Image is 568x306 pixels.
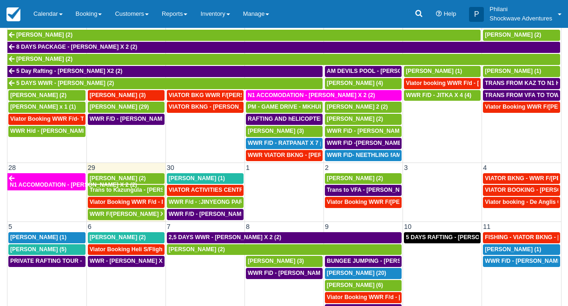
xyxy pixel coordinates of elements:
a: [PERSON_NAME] (2) [88,173,165,184]
span: PM - GAME DRIVE - MKHULULI MOYO X1 (28) [248,104,371,110]
span: [PERSON_NAME] (2) [16,32,73,38]
span: 5 DAYS WWR - [PERSON_NAME] (2) [16,80,114,86]
a: [PERSON_NAME] (3) [246,126,323,137]
a: [PERSON_NAME] (6) [325,280,402,291]
a: [PERSON_NAME] (2) [7,54,560,65]
span: [PERSON_NAME] (2) [16,56,73,62]
a: VIATOR BKNG - [PERSON_NAME] 2 (2) [167,102,244,113]
span: [PERSON_NAME] (2) [10,92,66,98]
a: [PERSON_NAME] (2) [88,232,165,243]
span: PRIVATE RAFTING TOUR - [PERSON_NAME] X 5 (5) [10,258,150,264]
span: 2 [324,164,330,171]
div: P [469,7,484,22]
a: WWR F\D- NEETHLING fAMILY X 4 (5) [325,150,402,161]
span: BUNGEE JUMPING - [PERSON_NAME] 2 (2) [327,258,445,264]
span: [PERSON_NAME] (2) [90,175,146,182]
span: [PERSON_NAME] (20) [327,270,386,276]
a: TRANS FROM VFA TO TOWN HOTYELS - [PERSON_NAME] X 2 (2) [483,90,560,101]
a: Viator Booking WWR F/[PERSON_NAME] X 2 (2) [325,197,402,208]
span: WWR F/D - RATPANAT X 7 plus 1 (8) [248,140,345,146]
span: WWR - [PERSON_NAME] X 2 (2) [90,258,176,264]
a: [PERSON_NAME] (20) [325,268,402,279]
span: 28 [7,164,17,171]
a: [PERSON_NAME] (1) [8,232,86,243]
a: AM DEVILS POOL - [PERSON_NAME] X 2 (2) [325,66,402,77]
span: [PERSON_NAME] (1) [485,246,541,253]
a: Viator Booking WWR F/[PERSON_NAME] (2) [483,102,560,113]
a: VIATOR BOOKING - [PERSON_NAME] 2 (2) [483,185,560,196]
i: Help [436,11,442,17]
span: WWR F\D - [PERSON_NAME] X 1 (2) [327,128,424,134]
span: Viator Booking WWR F/[PERSON_NAME] X 2 (2) [327,199,456,205]
a: [PERSON_NAME] (2) [7,30,481,41]
a: VIATOR BKG WWR F/[PERSON_NAME] [PERSON_NAME] 2 (2) [167,90,244,101]
span: Viator Booking Heli S/Flight - [PERSON_NAME] X 1 (1) [90,246,236,253]
span: [PERSON_NAME] (29) [90,104,149,110]
span: 2,5 DAYS WWR - [PERSON_NAME] X 2 (2) [169,234,281,241]
span: 7 [166,223,172,230]
span: Help [444,10,456,17]
span: [PERSON_NAME] (3) [248,258,304,264]
p: Philani [489,5,552,14]
span: [PERSON_NAME] (1) [406,68,462,74]
span: [PERSON_NAME] (1) [169,175,225,182]
span: 4 [482,164,488,171]
span: WWR F/D - [PERSON_NAME] X 3 (3) [90,116,187,122]
a: WWR F/[PERSON_NAME] X2 (2) [88,209,165,220]
span: Trans to VFA - [PERSON_NAME] X 2 (2) [327,187,433,193]
span: Viator Booking WWR F/d - Duty [PERSON_NAME] 2 (2) [90,199,237,205]
a: TRANS FROM KAZ TO N1 HOTEL -NTAYLOR [PERSON_NAME] X2 (2) [483,78,560,89]
a: [PERSON_NAME] (1) [167,173,244,184]
span: Trans to Kazungula - [PERSON_NAME] x 1 (2) [90,187,213,193]
a: [PERSON_NAME] (3) [246,256,323,267]
a: [PERSON_NAME] (1) [483,244,560,255]
a: [PERSON_NAME] (2) [483,30,560,41]
span: [PERSON_NAME] (2) [327,116,383,122]
span: [PERSON_NAME] 2 (2) [327,104,388,110]
a: 2,5 DAYS WWR - [PERSON_NAME] X 2 (2) [167,232,402,243]
span: 29 [87,164,96,171]
span: 11 [482,223,491,230]
a: Trans to VFA - [PERSON_NAME] X 2 (2) [325,185,402,196]
span: WWR F\D - [PERSON_NAME] X 3 (3) [248,270,345,276]
span: [PERSON_NAME] (6) [327,282,383,288]
a: PRIVATE RAFTING TOUR - [PERSON_NAME] X 5 (5) [8,256,86,267]
span: [PERSON_NAME] x 1 (1) [10,104,76,110]
a: Trans to Kazungula - [PERSON_NAME] x 1 (2) [88,185,165,196]
span: 8 [245,223,251,230]
span: [PERSON_NAME] (2) [327,175,383,182]
span: VIATOR ACTIVITIES CENTRE WWR - [PERSON_NAME] X 1 (1) [169,187,335,193]
a: [PERSON_NAME] (2) [325,173,402,184]
span: [PERSON_NAME] (3) [248,128,304,134]
span: 30 [166,164,175,171]
a: Viator Booking Heli S/Flight - [PERSON_NAME] X 1 (1) [88,244,165,255]
span: [PERSON_NAME] (1) [485,68,541,74]
a: RAFTING AND hELICOPTER PACKAGE - [PERSON_NAME] X1 (1) [246,114,323,125]
span: 5 DAYS RAFTING - [PERSON_NAME] X 2 (4) [406,234,524,241]
a: WWR F/D - RATPANAT X 7 plus 1 (8) [246,138,323,149]
span: 1 [245,164,251,171]
a: WWR F\D - [PERSON_NAME] X 1 (2) [325,126,402,137]
a: WWR - [PERSON_NAME] X 2 (2) [88,256,165,267]
a: Viator booking - De Anglis Cristiano X1 (1) [483,197,560,208]
span: 5 [7,223,13,230]
span: Viator booking WWR F/d - [PERSON_NAME] 3 (3) [406,80,538,86]
a: N1 ACCOMODATION - [PERSON_NAME] X 2 (2) [246,90,402,101]
span: VIATOR BKNG - [PERSON_NAME] 2 (2) [169,104,274,110]
a: VIATOR ACTIVITIES CENTRE WWR - [PERSON_NAME] X 1 (1) [167,185,244,196]
span: [PERSON_NAME] (4) [327,80,383,86]
a: WWR F/D - [PERSON_NAME] X 3 (3) [88,114,165,125]
span: WWR F\D -[PERSON_NAME] X2 (2) [327,140,421,146]
span: WWR F\D- NEETHLING fAMILY X 4 (5) [327,152,428,158]
span: 5 Day Rafting - [PERSON_NAME] X2 (2) [16,68,122,74]
a: [PERSON_NAME] (3) [88,90,165,101]
span: [PERSON_NAME] (3) [90,92,146,98]
a: [PERSON_NAME] (2) [8,90,86,101]
span: 10 [403,223,412,230]
a: Viator Booking WWR F/d - [PERSON_NAME] [PERSON_NAME] X2 (2) [325,292,402,303]
span: [PERSON_NAME] (1) [10,234,66,241]
span: 6 [87,223,92,230]
span: [PERSON_NAME] (2) [169,246,225,253]
a: WWR F\D - [PERSON_NAME] X 3 (3) [246,268,323,279]
a: N1 ACCOMODATION - [PERSON_NAME] X 2 (2) [7,173,86,191]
